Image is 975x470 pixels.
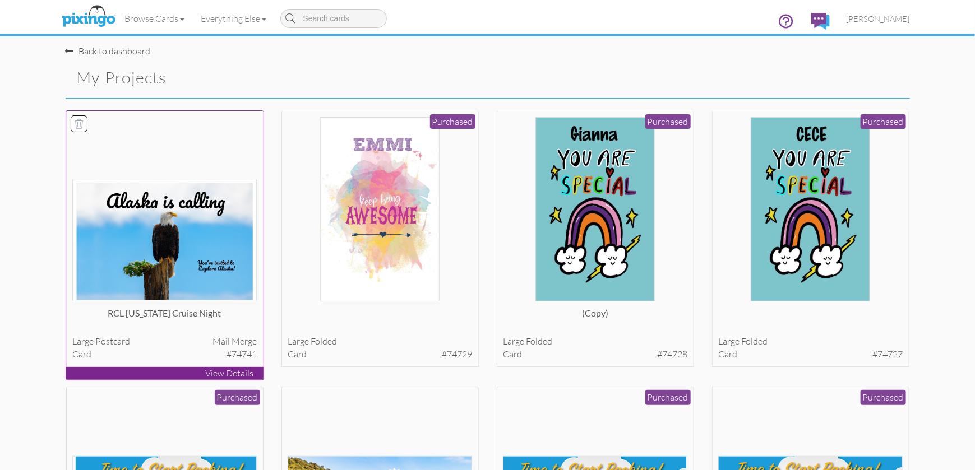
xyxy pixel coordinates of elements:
span: large [503,336,524,347]
img: 135142-1-1756480179751-a347182b320567d5-qa.jpg [751,117,870,301]
span: postcard [95,336,130,347]
span: folded [526,336,552,347]
div: Purchased [430,114,475,129]
span: [PERSON_NAME] [847,14,910,24]
h2: My Projects [77,69,468,87]
span: large [72,336,94,347]
div: Purchased [861,114,906,129]
span: folded [741,336,768,347]
img: 135148-1-1756482506079-62c5ab1d9c39782e-qa.jpg [320,117,439,301]
span: #74729 [442,348,472,361]
div: card [503,348,687,361]
img: comments.svg [811,13,830,30]
p: View Details [66,367,264,380]
input: Search cards [280,9,387,28]
span: #74741 [227,348,257,361]
span: large [288,336,309,347]
a: Everything Else [193,4,275,32]
div: Purchased [645,390,691,405]
span: folded [311,336,337,347]
a: Browse Cards [117,4,193,32]
div: card [288,348,472,361]
div: Purchased [861,390,906,405]
span: large [718,336,740,347]
span: #74728 [657,348,687,361]
span: #74727 [872,348,903,361]
a: [PERSON_NAME] [838,4,918,33]
div: card [72,348,257,361]
img: 135145-1-1756481012580-bf1245dbce65b7f6-qa.jpg [535,117,654,301]
div: Purchased [215,390,260,405]
img: 135174-1-1756561809963-a134590269571d86-qa.jpg [72,180,257,301]
div: (copy) [503,307,687,329]
span: Mail merge [212,335,257,348]
div: RCL [US_STATE] Cruise Night [72,307,257,329]
div: card [718,348,903,361]
a: Back to dashboard [66,45,151,57]
img: pixingo logo [59,3,118,31]
div: Purchased [645,114,691,129]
